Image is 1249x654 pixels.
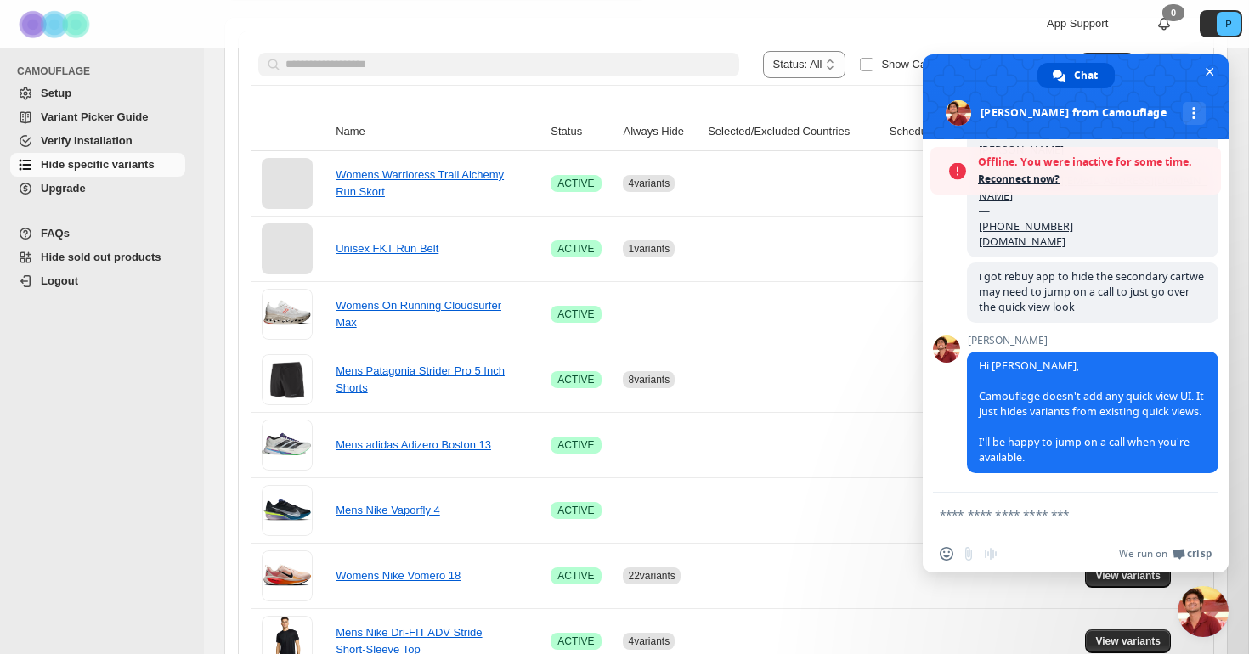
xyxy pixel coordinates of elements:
[1201,63,1218,81] span: Close chat
[545,113,618,151] th: Status
[1074,63,1098,88] span: Chat
[10,105,185,129] a: Variant Picker Guide
[557,504,594,517] span: ACTIVE
[1095,569,1161,583] span: View variants
[979,269,1204,314] span: i got rebuy app to hide the secondary cartwe may need to jump on a call to just go over the quick...
[1085,564,1171,588] button: View variants
[1200,10,1242,37] button: Avatar with initials P
[940,547,953,561] span: Insert an emoji
[1080,53,1134,76] button: Search
[628,570,675,582] span: 22 variants
[336,168,504,198] a: Womens Warrioress Trail Alchemy Run Skort
[10,82,185,105] a: Setup
[10,177,185,200] a: Upgrade
[1178,586,1229,637] div: Close chat
[41,134,133,147] span: Verify Installation
[628,243,670,255] span: 1 variants
[10,222,185,245] a: FAQs
[262,420,313,471] img: Mens adidas Adizero Boston 13
[1187,547,1212,561] span: Crisp
[262,550,313,601] img: Womens Nike Vomero 18
[17,65,192,78] span: CAMOUFLAGE
[1183,102,1206,125] div: More channels
[336,569,461,582] a: Womens Nike Vomero 18
[14,1,99,48] img: Camouflage
[618,113,703,151] th: Always Hide
[979,219,1073,234] a: [PHONE_NUMBER]
[262,289,313,340] img: Womens On Running Cloudsurfer Max
[41,158,155,171] span: Hide specific variants
[41,227,70,240] span: FAQs
[967,335,1218,347] span: [PERSON_NAME]
[41,274,78,287] span: Logout
[262,354,313,405] img: Mens Patagonia Strider Pro 5 Inch Shorts
[41,110,148,123] span: Variant Picker Guide
[978,154,1212,171] span: Offline. You were inactive for some time.
[628,635,670,647] span: 4 variants
[41,182,86,195] span: Upgrade
[703,113,884,151] th: Selected/Excluded Countries
[557,177,594,190] span: ACTIVE
[1095,634,1161,648] span: View variants
[336,438,491,451] a: Mens adidas Adizero Boston 13
[1217,12,1241,36] span: Avatar with initials P
[978,171,1212,188] span: Reconnect now?
[1141,53,1194,76] button: Export
[336,504,440,516] a: Mens Nike Vaporfly 4
[979,358,1204,465] span: Hi [PERSON_NAME], Camouflage doesn't add any quick view UI. It just hides variants from existing ...
[1119,547,1167,561] span: We run on
[336,242,438,255] a: Unisex FKT Run Belt
[336,299,501,329] a: Womens On Running Cloudsurfer Max
[10,153,185,177] a: Hide specific variants
[628,374,670,386] span: 8 variants
[557,569,594,583] span: ACTIVE
[979,234,1065,249] a: [DOMAIN_NAME]
[10,269,185,293] a: Logout
[881,58,1066,70] span: Show Camouflage managed products
[1085,629,1171,653] button: View variants
[1119,547,1212,561] a: We run onCrisp
[336,364,505,394] a: Mens Patagonia Strider Pro 5 Inch Shorts
[557,438,594,452] span: ACTIVE
[940,507,1174,522] textarea: Compose your message...
[41,87,71,99] span: Setup
[41,251,161,263] span: Hide sold out products
[331,113,545,151] th: Name
[10,129,185,153] a: Verify Installation
[628,178,670,189] span: 4 variants
[1037,63,1115,88] div: Chat
[557,307,594,321] span: ACTIVE
[1156,15,1173,32] a: 0
[1225,19,1231,29] text: P
[1047,17,1108,30] span: App Support
[557,634,594,648] span: ACTIVE
[884,113,990,151] th: Scheduled Hide
[262,485,313,536] img: Mens Nike Vaporfly 4
[1162,4,1184,21] div: 0
[10,245,185,269] a: Hide sold out products
[557,373,594,386] span: ACTIVE
[557,242,594,256] span: ACTIVE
